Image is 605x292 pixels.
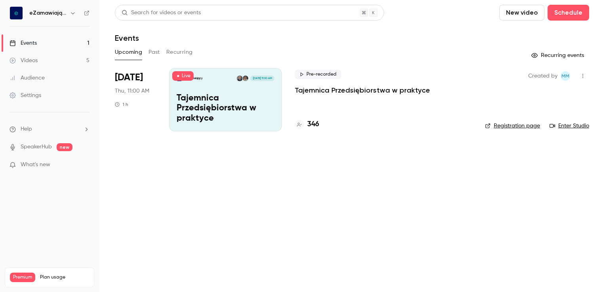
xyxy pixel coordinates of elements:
[548,5,589,21] button: Schedule
[295,85,430,95] a: Tajemnica Przedsiębiorstwa w praktyce
[29,9,67,17] h6: eZamawiający
[122,9,201,17] div: Search for videos or events
[250,76,274,81] span: [DATE] 11:00 AM
[499,5,544,21] button: New video
[169,68,282,131] a: Tajemnica Przedsiębiorstwa w praktyceeZamawiającyAnna Serpina-ForkasiewiczBartosz Skowroński[DATE...
[115,68,156,131] div: Sep 18 Thu, 11:00 AM (Europe/Warsaw)
[10,39,37,47] div: Events
[21,161,50,169] span: What's new
[295,70,341,79] span: Pre-recorded
[528,49,589,62] button: Recurring events
[115,46,142,59] button: Upcoming
[485,122,540,130] a: Registration page
[10,7,23,19] img: eZamawiający
[307,119,319,130] h4: 346
[80,161,89,169] iframe: Noticeable Trigger
[166,46,193,59] button: Recurring
[528,71,557,81] span: Created by
[115,87,149,95] span: Thu, 11:00 AM
[21,143,52,151] a: SpeakerHub
[561,71,569,81] span: MM
[57,143,72,151] span: new
[243,76,248,81] img: Anna Serpina-Forkasiewicz
[561,71,570,81] span: Marketplanet Marketing
[115,33,139,43] h1: Events
[177,93,274,124] p: Tajemnica Przedsiębiorstwa w praktyce
[10,57,38,64] div: Videos
[115,101,128,108] div: 1 h
[550,122,589,130] a: Enter Studio
[148,46,160,59] button: Past
[237,76,242,81] img: Bartosz Skowroński
[295,119,319,130] a: 346
[115,71,143,84] span: [DATE]
[10,74,45,82] div: Audience
[10,125,89,133] li: help-dropdown-opener
[10,273,35,282] span: Premium
[10,91,41,99] div: Settings
[21,125,32,133] span: Help
[172,71,194,81] span: Live
[40,274,89,281] span: Plan usage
